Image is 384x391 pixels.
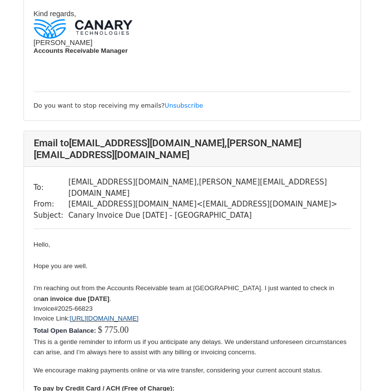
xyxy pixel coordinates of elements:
[34,327,96,334] span: Total Open Balance:
[34,47,128,54] span: Accounts Receivable Manager
[335,344,384,391] iframe: Chat Widget
[68,210,351,221] td: Canary Invoice Due [DATE] - [GEOGRAPHIC_DATA]
[70,315,139,322] font: [URL][DOMAIN_NAME]
[34,241,50,248] span: Hello,
[34,262,88,270] span: Hope you are well.
[34,10,76,18] span: Kind regards,
[34,367,322,374] span: We encourage making payments online or via wire transfer, considering your current account status.
[98,325,129,335] font: $ 775.00
[68,177,351,199] td: [EMAIL_ADDRESS][DOMAIN_NAME] , [PERSON_NAME][EMAIL_ADDRESS][DOMAIN_NAME]
[41,295,109,302] strong: an invoice due [DATE]
[68,199,351,210] td: [EMAIL_ADDRESS][DOMAIN_NAME] < [EMAIL_ADDRESS][DOMAIN_NAME] >
[34,314,351,323] li: Invoice Link:
[34,39,93,46] span: [PERSON_NAME]
[34,19,133,39] img: c29b55174a6d10e35b8ed12ea38c4a16ab5ad042.png
[34,305,58,312] span: Invoice#
[34,338,347,356] span: This is a gentle reminder to inform us if you anticipate any delays. We understand unforeseen cir...
[34,137,351,161] h4: Email to [EMAIL_ADDRESS][DOMAIN_NAME] , [PERSON_NAME][EMAIL_ADDRESS][DOMAIN_NAME]
[34,177,68,199] td: To:
[165,102,203,109] a: Unsubscribe
[34,284,335,302] span: I'm reaching out from the Accounts Receivable team at [GEOGRAPHIC_DATA]. I just wanted to check i...
[34,199,68,210] td: From:
[34,304,351,314] li: 2025-66823
[34,102,203,109] small: Do you want to stop receiving my emails?
[34,210,68,221] td: Subject:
